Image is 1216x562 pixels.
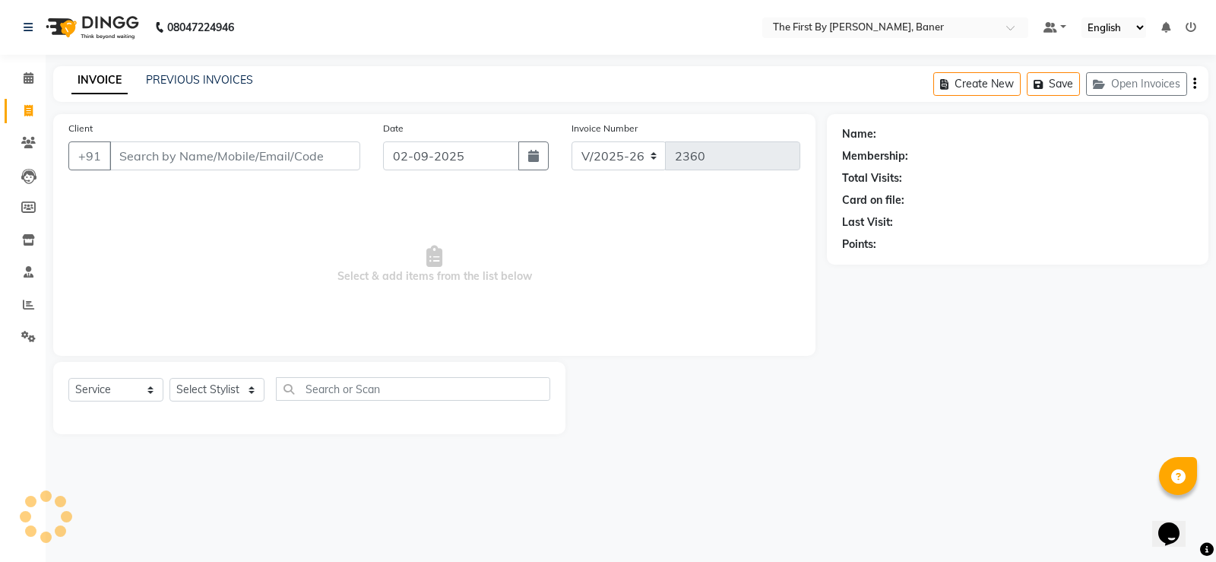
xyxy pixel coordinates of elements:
div: Last Visit: [842,214,893,230]
label: Invoice Number [572,122,638,135]
button: Open Invoices [1086,72,1187,96]
b: 08047224946 [167,6,234,49]
label: Date [383,122,404,135]
label: Client [68,122,93,135]
div: Points: [842,237,876,252]
span: Select & add items from the list below [68,189,800,341]
input: Search by Name/Mobile/Email/Code [109,141,360,170]
button: Save [1027,72,1080,96]
button: Create New [933,72,1021,96]
input: Search or Scan [276,377,550,401]
iframe: chat widget [1152,501,1201,547]
button: +91 [68,141,111,170]
div: Name: [842,126,876,142]
img: logo [39,6,143,49]
div: Total Visits: [842,170,902,186]
div: Membership: [842,148,908,164]
div: Card on file: [842,192,904,208]
a: PREVIOUS INVOICES [146,73,253,87]
a: INVOICE [71,67,128,94]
